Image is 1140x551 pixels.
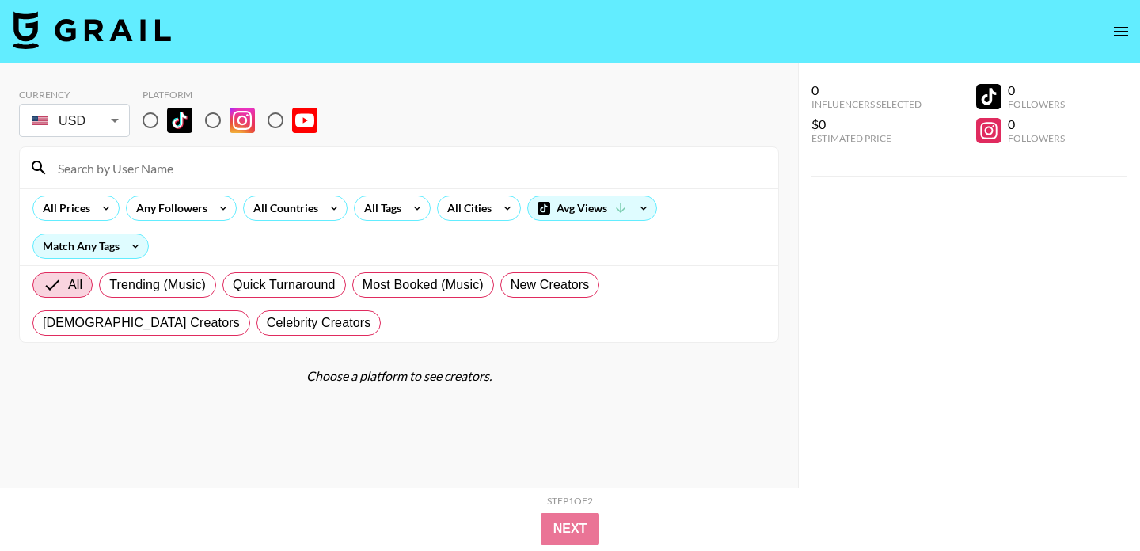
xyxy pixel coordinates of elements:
[43,313,240,332] span: [DEMOGRAPHIC_DATA] Creators
[244,196,321,220] div: All Countries
[811,116,921,132] div: $0
[13,11,171,49] img: Grail Talent
[230,108,255,133] img: Instagram
[33,234,148,258] div: Match Any Tags
[547,495,593,507] div: Step 1 of 2
[355,196,405,220] div: All Tags
[19,368,779,384] div: Choose a platform to see creators.
[292,108,317,133] img: YouTube
[363,275,484,294] span: Most Booked (Music)
[68,275,82,294] span: All
[541,513,600,545] button: Next
[22,107,127,135] div: USD
[167,108,192,133] img: TikTok
[438,196,495,220] div: All Cities
[267,313,371,332] span: Celebrity Creators
[811,98,921,110] div: Influencers Selected
[127,196,211,220] div: Any Followers
[1008,116,1065,132] div: 0
[233,275,336,294] span: Quick Turnaround
[19,89,130,101] div: Currency
[1061,472,1121,532] iframe: Drift Widget Chat Controller
[1008,82,1065,98] div: 0
[1008,132,1065,144] div: Followers
[528,196,656,220] div: Avg Views
[142,89,330,101] div: Platform
[811,82,921,98] div: 0
[1105,16,1137,47] button: open drawer
[48,155,769,180] input: Search by User Name
[811,132,921,144] div: Estimated Price
[511,275,590,294] span: New Creators
[1008,98,1065,110] div: Followers
[109,275,206,294] span: Trending (Music)
[33,196,93,220] div: All Prices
